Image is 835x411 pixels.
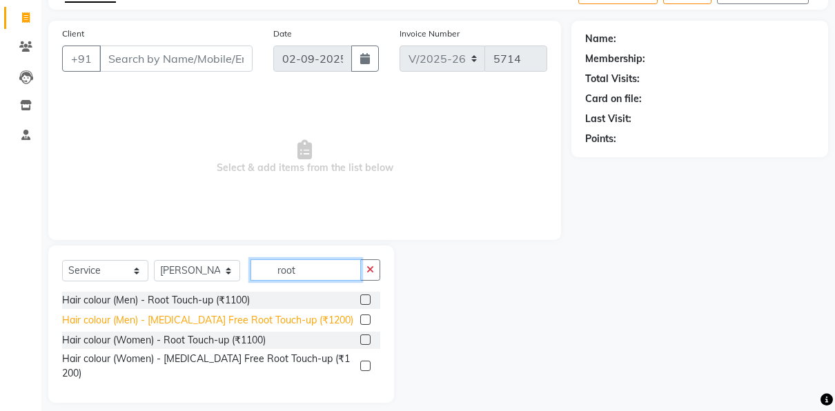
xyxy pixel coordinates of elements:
div: Hair colour (Men) - Root Touch-up (₹1100) [62,293,250,308]
div: Name: [585,32,616,46]
div: Hair colour (Men) - [MEDICAL_DATA] Free Root Touch-up (₹1200) [62,313,353,328]
label: Invoice Number [400,28,460,40]
label: Date [273,28,292,40]
button: +91 [62,46,101,72]
div: Card on file: [585,92,642,106]
div: Membership: [585,52,645,66]
div: Total Visits: [585,72,640,86]
div: Hair colour (Women) - [MEDICAL_DATA] Free Root Touch-up (₹1200) [62,352,355,381]
label: Client [62,28,84,40]
input: Search by Name/Mobile/Email/Code [99,46,253,72]
div: Points: [585,132,616,146]
div: Last Visit: [585,112,631,126]
input: Search or Scan [250,259,361,281]
span: Select & add items from the list below [62,88,547,226]
div: Hair colour (Women) - Root Touch-up (₹1100) [62,333,266,348]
